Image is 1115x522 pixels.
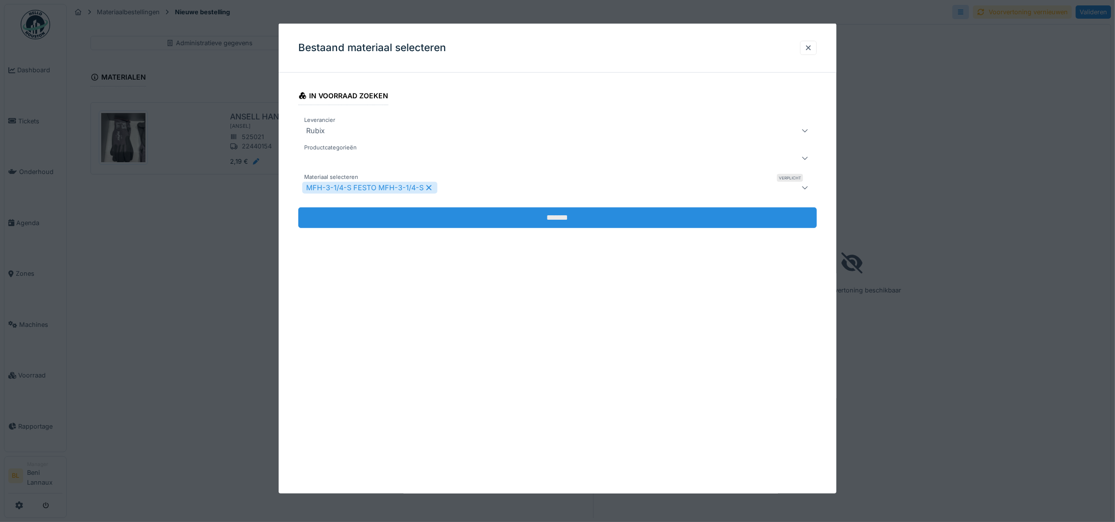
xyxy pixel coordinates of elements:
h3: Bestaand materiaal selecteren [298,42,446,54]
div: In voorraad zoeken [298,88,388,105]
label: Materiaal selecteren [302,173,360,181]
label: Leverancier [302,116,337,124]
div: Rubix [302,125,329,137]
div: Verplicht [777,174,803,182]
label: Productcategorieën [302,144,359,152]
div: MFH-3-1/4-S FESTO MFH-3-1/4-S [302,182,437,194]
